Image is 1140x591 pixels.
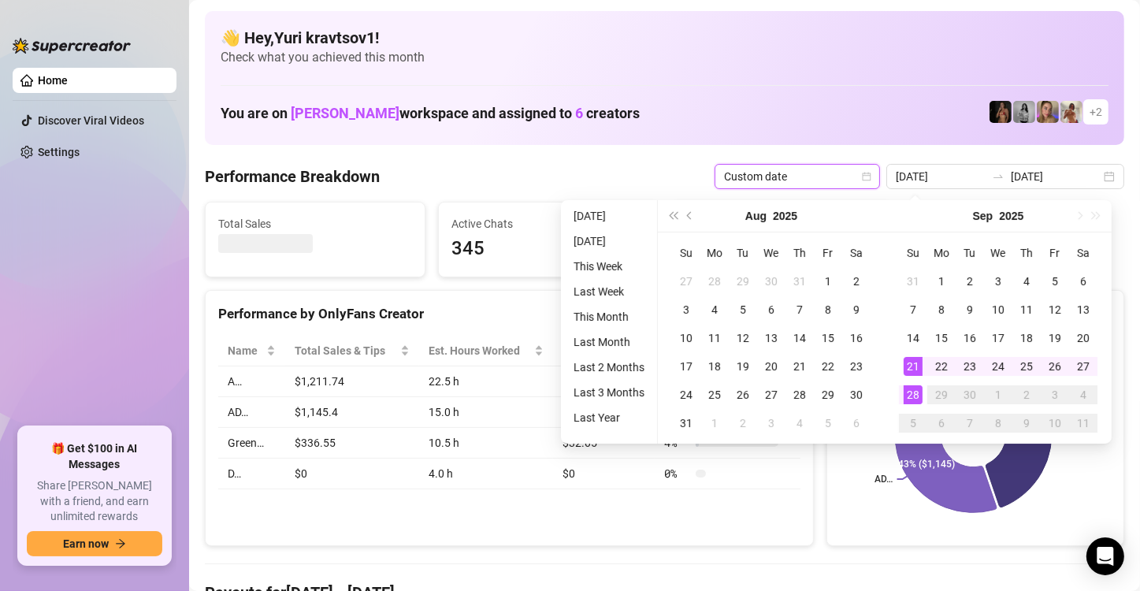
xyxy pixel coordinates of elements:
[847,385,866,404] div: 30
[429,342,531,359] div: Est. Hours Worked
[989,300,1008,319] div: 10
[814,295,842,324] td: 2025-08-08
[899,239,927,267] th: Su
[1012,295,1041,324] td: 2025-09-11
[567,383,651,402] li: Last 3 Months
[705,272,724,291] div: 28
[1012,239,1041,267] th: Th
[553,397,655,428] td: $76.36
[984,295,1012,324] td: 2025-09-10
[1041,409,1069,437] td: 2025-10-10
[27,531,162,556] button: Earn nowarrow-right
[705,385,724,404] div: 25
[757,295,785,324] td: 2025-08-06
[27,441,162,472] span: 🎁 Get $100 in AI Messages
[757,267,785,295] td: 2025-07-30
[762,414,781,433] div: 3
[218,366,285,397] td: A…
[984,381,1012,409] td: 2025-10-01
[1012,352,1041,381] td: 2025-09-25
[932,329,951,348] div: 15
[724,165,871,188] span: Custom date
[63,537,109,550] span: Earn now
[984,409,1012,437] td: 2025-10-08
[733,414,752,433] div: 2
[567,307,651,326] li: This Month
[790,329,809,348] div: 14
[677,329,696,348] div: 10
[790,300,809,319] div: 7
[1069,381,1097,409] td: 2025-10-04
[989,414,1008,433] div: 8
[762,329,781,348] div: 13
[733,300,752,319] div: 5
[38,74,68,87] a: Home
[285,459,418,489] td: $0
[984,324,1012,352] td: 2025-09-17
[38,146,80,158] a: Settings
[847,329,866,348] div: 16
[1017,385,1036,404] div: 2
[567,206,651,225] li: [DATE]
[567,232,651,251] li: [DATE]
[847,300,866,319] div: 9
[729,381,757,409] td: 2025-08-26
[984,352,1012,381] td: 2025-09-24
[677,300,696,319] div: 3
[842,352,871,381] td: 2025-08-23
[1074,357,1093,376] div: 27
[785,381,814,409] td: 2025-08-28
[419,459,553,489] td: 4.0 h
[1069,324,1097,352] td: 2025-09-20
[899,324,927,352] td: 2025-09-14
[1045,272,1064,291] div: 5
[1074,329,1093,348] div: 20
[847,357,866,376] div: 23
[1074,300,1093,319] div: 13
[932,272,951,291] div: 1
[992,170,1004,183] span: swap-right
[681,200,699,232] button: Previous month (PageUp)
[819,357,837,376] div: 22
[733,385,752,404] div: 26
[419,397,553,428] td: 15.0 h
[862,172,871,181] span: calendar
[733,272,752,291] div: 29
[38,114,144,127] a: Discover Viral Videos
[745,200,767,232] button: Choose a month
[785,239,814,267] th: Th
[956,409,984,437] td: 2025-10-07
[1017,329,1036,348] div: 18
[899,295,927,324] td: 2025-09-07
[932,357,951,376] div: 22
[896,168,986,185] input: Start date
[927,295,956,324] td: 2025-09-08
[904,329,923,348] div: 14
[677,357,696,376] div: 17
[899,267,927,295] td: 2025-08-31
[762,385,781,404] div: 27
[567,358,651,377] li: Last 2 Months
[757,409,785,437] td: 2025-09-03
[1069,409,1097,437] td: 2025-10-11
[221,27,1108,49] h4: 👋 Hey, Yuri kravtsov1 !
[1069,239,1097,267] th: Sa
[999,200,1023,232] button: Choose a year
[221,105,640,122] h1: You are on workspace and assigned to creators
[874,474,892,485] text: AD…
[729,295,757,324] td: 2025-08-05
[785,352,814,381] td: 2025-08-21
[1017,272,1036,291] div: 4
[218,215,412,232] span: Total Sales
[814,381,842,409] td: 2025-08-29
[762,300,781,319] div: 6
[419,428,553,459] td: 10.5 h
[814,267,842,295] td: 2025-08-01
[700,295,729,324] td: 2025-08-04
[757,239,785,267] th: We
[956,295,984,324] td: 2025-09-09
[814,409,842,437] td: 2025-09-05
[842,295,871,324] td: 2025-08-09
[904,272,923,291] div: 31
[927,267,956,295] td: 2025-09-01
